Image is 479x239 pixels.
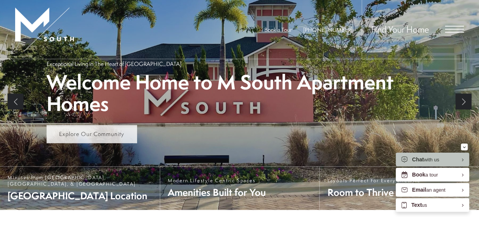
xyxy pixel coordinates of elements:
a: Explore Our Community [47,125,137,143]
span: Modern Lifestyle Centric Spaces [168,177,266,184]
span: Amenities Built for You [168,186,266,199]
p: Welcome Home to M South Apartment Homes [47,72,433,114]
a: Previous [8,94,23,109]
span: Minutes from [GEOGRAPHIC_DATA], [GEOGRAPHIC_DATA], & [GEOGRAPHIC_DATA] [8,174,152,187]
button: Open Menu [445,26,464,33]
a: Find Your Home [371,23,429,36]
span: Explore Our Community [59,130,124,138]
a: Book a Tour [264,26,292,34]
a: Modern Lifestyle Centric Spaces [160,167,320,210]
a: Call Us at 813-570-8014 [303,26,353,34]
a: Layouts Perfect For Every Lifestyle [319,167,479,210]
span: Room to Thrive [327,186,420,199]
img: MSouth [15,8,74,52]
a: Next [456,94,471,109]
span: [GEOGRAPHIC_DATA] Location [8,189,152,202]
span: Layouts Perfect For Every Lifestyle [327,177,420,184]
span: [PHONE_NUMBER] [303,26,353,34]
p: Exceptional Living in The Heart of [GEOGRAPHIC_DATA] [47,60,181,68]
